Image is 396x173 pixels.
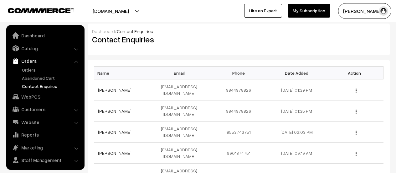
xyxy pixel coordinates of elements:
[8,129,82,140] a: Reports
[152,79,210,100] td: [EMAIL_ADDRESS][DOMAIN_NAME]
[8,43,82,54] a: Catalog
[8,104,82,115] a: Customers
[71,3,151,19] button: [DOMAIN_NAME]
[152,67,210,79] th: Email
[210,122,268,143] td: 8553743751
[244,4,282,18] a: Hire an Expert
[98,108,131,114] a: [PERSON_NAME]
[356,131,357,135] img: Menu
[8,30,82,41] a: Dashboard
[152,100,210,122] td: [EMAIL_ADDRESS][DOMAIN_NAME]
[152,122,210,143] td: [EMAIL_ADDRESS][DOMAIN_NAME]
[210,100,268,122] td: 9844978826
[8,55,82,67] a: Orders
[210,67,268,79] th: Phone
[268,122,326,143] td: [DATE] 02:03 PM
[210,79,268,100] td: 9844978826
[356,110,357,114] img: Menu
[98,129,131,135] a: [PERSON_NAME]
[356,152,357,156] img: Menu
[356,89,357,93] img: Menu
[268,143,326,164] td: [DATE] 09:19 AM
[20,67,82,73] a: Orders
[210,143,268,164] td: 9901874751
[98,150,131,156] a: [PERSON_NAME]
[268,79,326,100] td: [DATE] 01:39 PM
[8,8,74,13] img: COMMMERCE
[94,67,152,79] th: Name
[326,67,383,79] th: Action
[8,142,82,153] a: Marketing
[288,4,330,18] a: My Subscription
[8,154,82,166] a: Staff Management
[379,6,388,16] img: user
[92,29,115,34] a: Dashboard
[20,75,82,81] a: Abandoned Cart
[92,28,385,35] div: /
[268,100,326,122] td: [DATE] 01:35 PM
[92,35,234,44] h2: Contact Enquiries
[338,3,391,19] button: [PERSON_NAME]
[20,83,82,89] a: Contact Enquires
[152,143,210,164] td: [EMAIL_ADDRESS][DOMAIN_NAME]
[268,67,326,79] th: Date Added
[117,29,153,34] span: Contact Enquiries
[8,91,82,102] a: WebPOS
[98,87,131,93] a: [PERSON_NAME]
[8,6,63,14] a: COMMMERCE
[8,116,82,128] a: Website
